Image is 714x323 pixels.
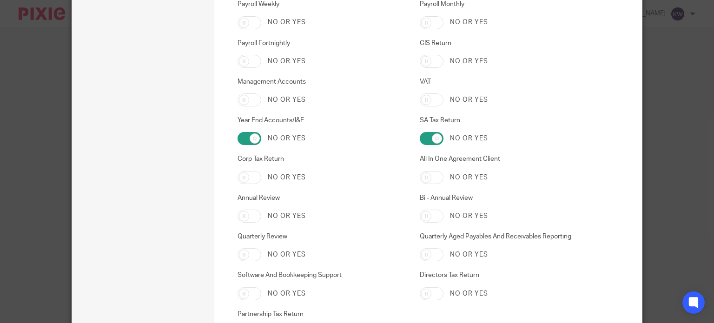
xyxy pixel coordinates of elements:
label: No or yes [450,18,488,27]
label: CIS Return [420,39,587,48]
label: Bi - Annual Review [420,193,587,203]
label: Payroll Fortnightly [238,39,405,48]
label: No or yes [450,57,488,66]
label: Software And Bookkeeping Support [238,270,405,280]
label: No or yes [268,57,306,66]
label: Directors Tax Return [420,270,587,280]
label: SA Tax Return [420,116,587,125]
label: No or yes [450,289,488,298]
label: Quarterly Review [238,232,405,241]
label: No or yes [268,173,306,182]
label: No or yes [268,289,306,298]
label: No or yes [268,95,306,105]
label: Corp Tax Return [238,154,405,164]
label: All In One Agreement Client [420,154,587,164]
label: No or yes [450,95,488,105]
label: No or yes [268,211,306,221]
label: No or yes [450,211,488,221]
label: VAT [420,77,587,86]
label: Annual Review [238,193,405,203]
label: No or yes [450,134,488,143]
label: Quarterly Aged Payables And Receivables Reporting [420,232,587,241]
label: Partnership Tax Return [238,310,405,319]
label: No or yes [268,18,306,27]
label: No or yes [268,134,306,143]
label: No or yes [450,173,488,182]
label: No or yes [268,250,306,259]
label: Year End Accounts/I&E [238,116,405,125]
label: No or yes [450,250,488,259]
label: Management Accounts [238,77,405,86]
